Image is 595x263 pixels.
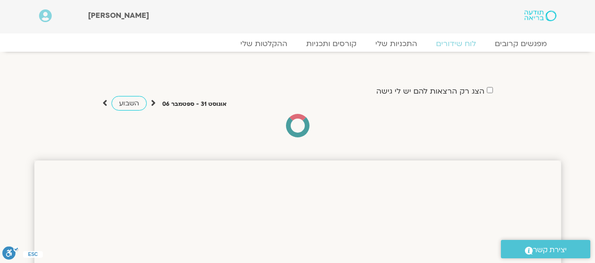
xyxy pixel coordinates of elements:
a: מפגשים קרובים [485,39,556,48]
a: ההקלטות שלי [231,39,297,48]
span: השבוע [119,99,139,108]
a: יצירת קשר [501,240,590,258]
nav: Menu [39,39,556,48]
a: השבוע [111,96,147,111]
a: התכניות שלי [366,39,427,48]
a: קורסים ותכניות [297,39,366,48]
p: אוגוסט 31 - ספטמבר 06 [162,99,227,109]
label: הצג רק הרצאות להם יש לי גישה [376,87,484,96]
span: [PERSON_NAME] [88,10,149,21]
span: יצירת קשר [533,244,567,256]
a: לוח שידורים [427,39,485,48]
